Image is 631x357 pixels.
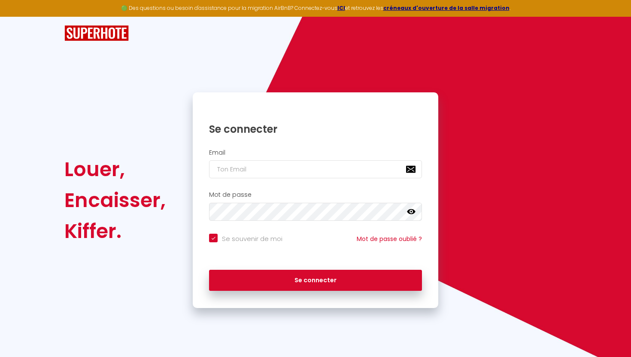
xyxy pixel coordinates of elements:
[64,185,166,216] div: Encaisser,
[209,160,422,178] input: Ton Email
[209,149,422,156] h2: Email
[209,122,422,136] h1: Se connecter
[64,216,166,247] div: Kiffer.
[64,25,129,41] img: SuperHote logo
[209,191,422,198] h2: Mot de passe
[337,4,345,12] a: ICI
[357,235,422,243] a: Mot de passe oublié ?
[209,270,422,291] button: Se connecter
[64,154,166,185] div: Louer,
[383,4,510,12] a: créneaux d'ouverture de la salle migration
